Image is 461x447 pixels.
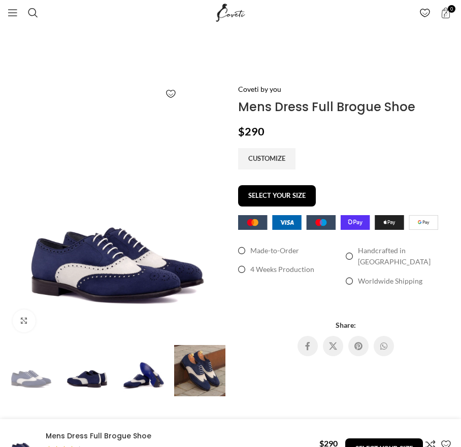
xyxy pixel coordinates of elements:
[5,345,56,396] img: Oxford
[23,3,43,23] a: Search
[238,185,316,207] button: SELECT YOUR SIZE
[238,125,245,138] span: $
[174,345,225,396] img: formal
[118,345,169,396] img: Derby shoes
[238,320,453,331] span: Share:
[358,276,422,287] span: Worldwide Shipping
[238,100,453,115] h1: Mens Dress Full Brogue Shoe
[5,120,225,340] img: 63376bc3-c7b6-4ce6-84da-63ad1b9444cf-B
[348,336,369,356] a: Pinterest social link
[435,3,456,23] a: 0
[238,84,281,95] a: Coveti by you
[323,336,343,356] a: X social link
[238,148,295,169] a: CUSTOMIZE
[3,3,23,23] a: Open mobile menu
[250,245,299,256] span: Made-to-Order
[250,264,314,275] span: 4 Weeks Production
[358,245,438,268] span: Handcrafted in [GEOGRAPHIC_DATA]
[238,215,438,230] img: Coveti
[61,345,113,396] img: Monk
[414,3,435,23] div: My Wishlist
[448,5,455,13] span: 0
[155,29,306,38] a: Fancy designing your own shoe? | Discover Now
[214,8,248,16] a: Site logo
[298,336,318,356] a: Facebook social link
[46,431,312,441] h4: Mens Dress Full Brogue Shoe
[374,336,394,356] a: WhatsApp social link
[238,125,265,138] bdi: 290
